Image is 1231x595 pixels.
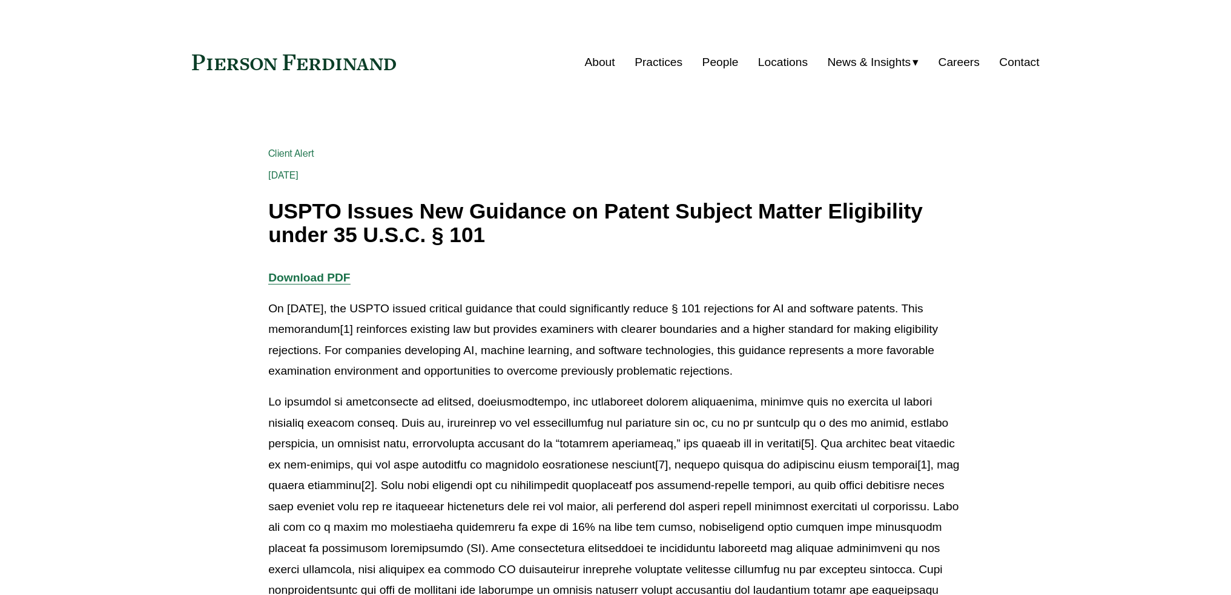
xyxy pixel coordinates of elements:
[758,51,808,74] a: Locations
[584,51,615,74] a: About
[702,51,739,74] a: People
[268,169,299,181] span: [DATE]
[999,51,1039,74] a: Contact
[268,148,314,159] a: Client Alert
[939,51,980,74] a: Careers
[268,271,350,284] a: Download PDF
[828,52,911,73] span: News & Insights
[268,298,963,382] p: On [DATE], the USPTO issued critical guidance that could significantly reduce § 101 rejections fo...
[635,51,682,74] a: Practices
[268,200,963,246] h1: USPTO Issues New Guidance on Patent Subject Matter Eligibility under 35 U.S.C. § 101
[828,51,919,74] a: folder dropdown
